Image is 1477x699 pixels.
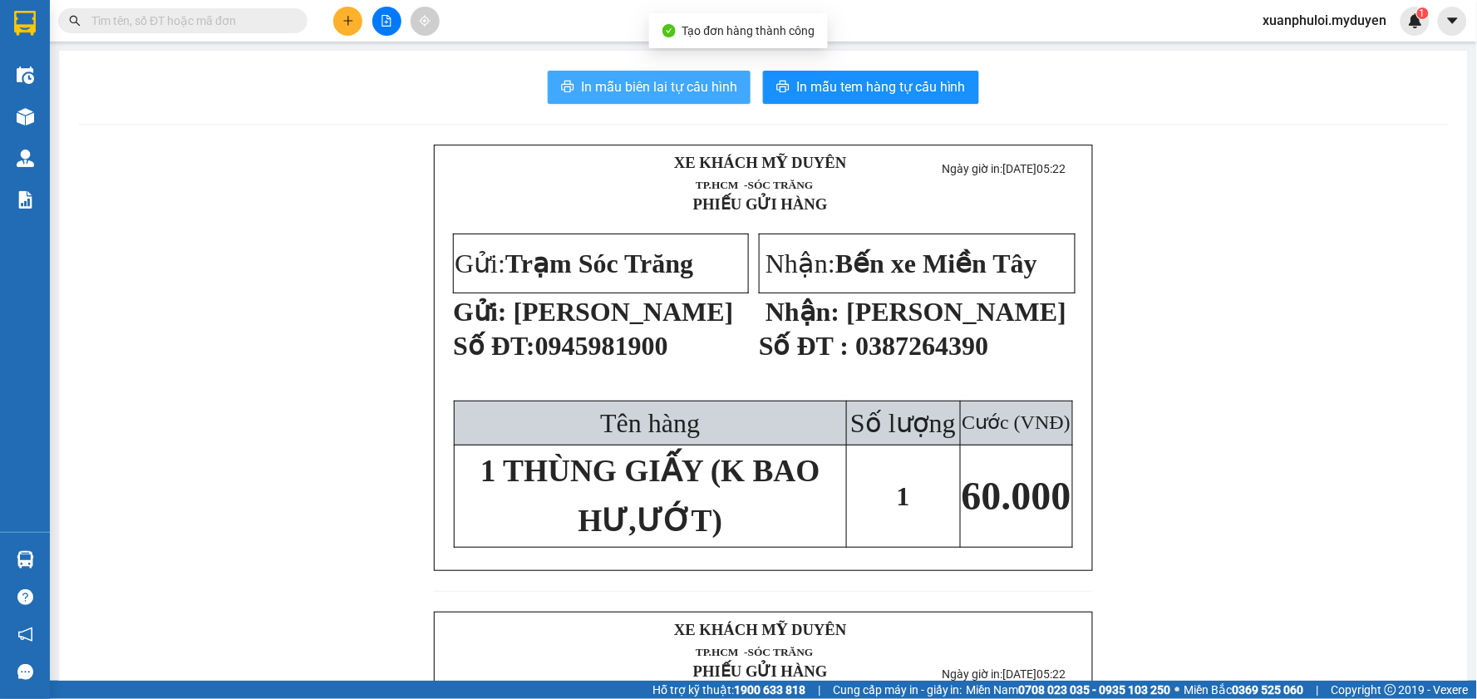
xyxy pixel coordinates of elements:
span: Miền Nam [967,681,1171,699]
span: 05:22 [1036,162,1066,175]
button: aim [411,7,440,36]
strong: XE KHÁCH MỸ DUYÊN [674,154,847,171]
span: 1 [1420,7,1425,19]
span: 05:22 [1036,667,1066,681]
span: file-add [381,15,392,27]
span: Số lượng [850,408,956,438]
strong: 0369 525 060 [1233,683,1304,697]
span: copyright [1385,684,1396,696]
span: ⚪️ [1175,687,1180,693]
span: Cước (VNĐ) [962,411,1071,433]
span: Bến xe Miền Tây [835,249,1037,278]
img: warehouse-icon [17,551,34,569]
span: TP.HCM -SÓC TRĂNG [696,179,813,191]
span: message [17,664,33,680]
span: | [818,681,820,699]
span: 60.000 [962,474,1071,518]
span: Số ĐT: [453,331,535,361]
span: TP.HCM -SÓC TRĂNG [696,646,813,658]
button: file-add [372,7,401,36]
span: Nhận: [766,249,1037,278]
strong: 0708 023 035 - 0935 103 250 [1019,683,1171,697]
span: [PERSON_NAME] [514,297,734,327]
img: solution-icon [17,191,34,209]
button: plus [333,7,362,36]
strong: Gửi: [453,297,506,327]
img: warehouse-icon [17,150,34,167]
span: xuanphuloi.myduyen [1250,10,1401,31]
span: 0945981900 [535,331,668,361]
img: icon-new-feature [1408,13,1423,28]
button: caret-down [1438,7,1467,36]
span: | [1317,681,1319,699]
span: Gửi: [455,249,693,278]
span: search [69,15,81,27]
strong: Nhận: [766,297,839,327]
span: [DATE] [1002,162,1066,175]
span: Cung cấp máy in - giấy in: [833,681,963,699]
span: [DATE] [1002,667,1066,681]
span: Hỗ trợ kỹ thuật: [652,681,805,699]
span: aim [419,15,431,27]
sup: 1 [1417,7,1429,19]
button: printerIn mẫu tem hàng tự cấu hình [763,71,979,104]
strong: XE KHÁCH MỸ DUYÊN [674,621,847,638]
input: Tìm tên, số ĐT hoặc mã đơn [91,12,288,30]
strong: 1900 633 818 [734,683,805,697]
span: Miền Bắc [1184,681,1304,699]
span: check-circle [662,24,676,37]
span: In mẫu tem hàng tự cấu hình [796,76,966,97]
span: [PERSON_NAME] [846,297,1066,327]
img: warehouse-icon [17,108,34,126]
span: Tên hàng [600,408,700,438]
span: 1 THÙNG GIẤY (K BAO HƯ,ƯỚT) [480,454,820,538]
span: 1 [897,481,910,511]
img: warehouse-icon [17,66,34,84]
span: notification [17,627,33,642]
img: logo-vxr [14,11,36,36]
span: Trạm Sóc Trăng [505,249,693,278]
span: caret-down [1445,13,1460,28]
img: qr-code [978,178,1030,229]
strong: PHIẾU GỬI HÀNG [693,662,828,680]
p: Ngày giờ in: [930,162,1077,175]
strong: PHIẾU GỬI HÀNG [693,195,828,213]
span: plus [342,15,354,27]
strong: Số ĐT : [759,331,849,361]
span: Tạo đơn hàng thành công [682,24,815,37]
span: printer [776,80,790,96]
span: question-circle [17,589,33,605]
button: printerIn mẫu biên lai tự cấu hình [548,71,751,104]
p: Ngày giờ in: [930,667,1077,681]
span: 0387264390 [855,331,988,361]
span: In mẫu biên lai tự cấu hình [581,76,737,97]
span: printer [561,80,574,96]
